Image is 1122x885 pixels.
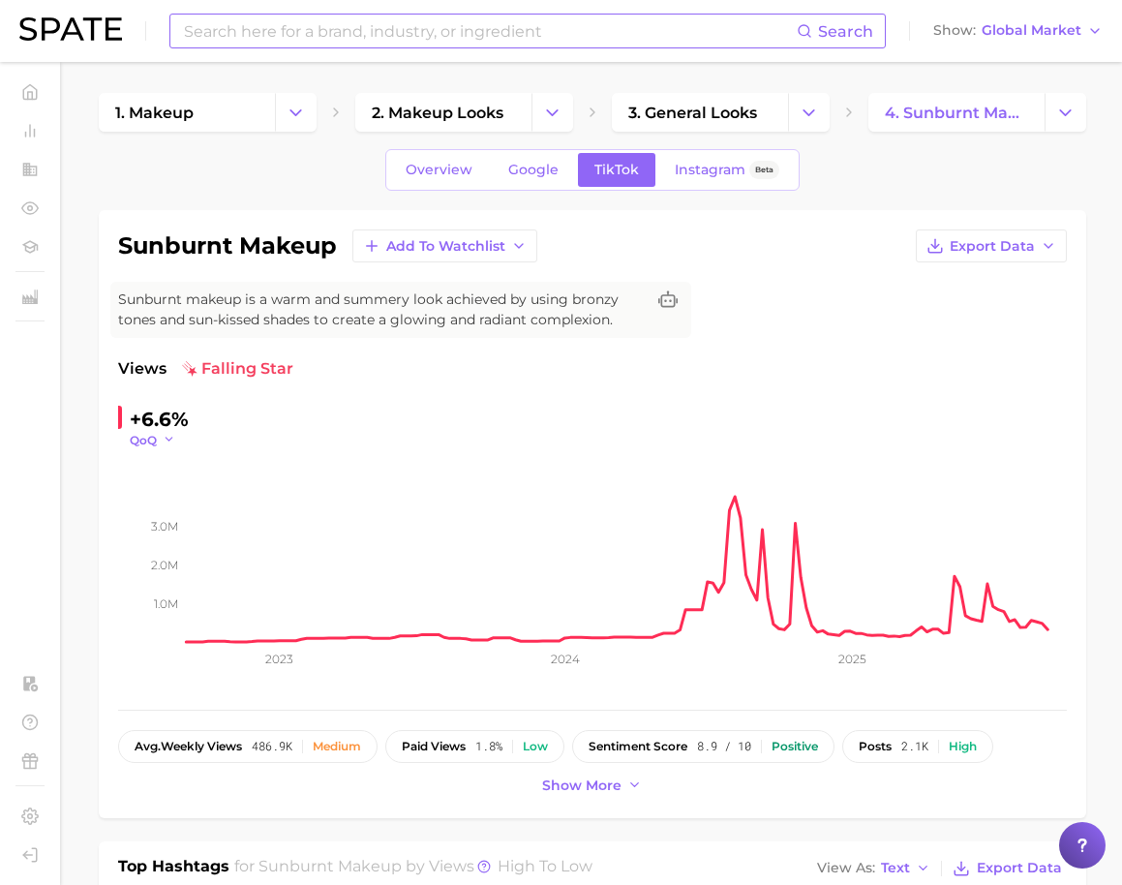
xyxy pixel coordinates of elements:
[19,17,122,41] img: SPATE
[812,856,936,881] button: View AsText
[135,740,242,753] span: weekly views
[868,93,1045,132] a: 4. sunburnt makeup
[118,357,167,381] span: Views
[252,740,292,753] span: 486.9k
[402,740,466,753] span: paid views
[135,739,161,753] abbr: average
[859,740,892,753] span: posts
[537,773,648,799] button: Show more
[154,596,178,611] tspan: 1.0m
[258,857,402,875] span: sunburnt makeup
[234,855,592,882] h2: for by Views
[675,162,745,178] span: Instagram
[508,162,559,178] span: Google
[594,162,639,178] span: TikTok
[950,238,1035,255] span: Export Data
[389,153,489,187] a: Overview
[118,234,337,258] h1: sunburnt makeup
[118,290,645,330] span: Sunburnt makeup is a warm and summery look achieved by using bronzy tones and sun-kissed shades t...
[982,25,1081,36] span: Global Market
[772,740,818,753] div: Positive
[118,730,378,763] button: avg.weekly views486.9kMedium
[352,229,537,262] button: Add to Watchlist
[182,361,197,377] img: falling star
[475,740,502,753] span: 1.8%
[275,93,317,132] button: Change Category
[658,153,796,187] a: InstagramBeta
[818,22,873,41] span: Search
[977,860,1062,876] span: Export Data
[182,357,293,381] span: falling star
[837,652,865,666] tspan: 2025
[589,740,687,753] span: sentiment score
[130,404,189,435] div: +6.6%
[755,162,773,178] span: Beta
[817,863,875,873] span: View As
[372,104,503,122] span: 2. makeup looks
[842,730,993,763] button: posts2.1kHigh
[385,730,564,763] button: paid views1.8%Low
[542,778,622,794] span: Show more
[313,740,361,753] div: Medium
[182,15,797,47] input: Search here for a brand, industry, or ingredient
[118,855,229,882] h1: Top Hashtags
[492,153,575,187] a: Google
[498,857,592,875] span: high to low
[386,238,505,255] span: Add to Watchlist
[949,740,977,753] div: High
[572,730,834,763] button: sentiment score8.9 / 10Positive
[355,93,531,132] a: 2. makeup looks
[151,519,178,534] tspan: 3.0m
[885,104,1028,122] span: 4. sunburnt makeup
[881,863,910,873] span: Text
[628,104,757,122] span: 3. general looks
[697,740,751,753] span: 8.9 / 10
[612,93,788,132] a: 3. general looks
[901,740,928,753] span: 2.1k
[151,558,178,572] tspan: 2.0m
[933,25,976,36] span: Show
[550,652,579,666] tspan: 2024
[130,432,176,448] button: QoQ
[130,432,157,448] span: QoQ
[916,229,1067,262] button: Export Data
[115,104,194,122] span: 1. makeup
[1045,93,1086,132] button: Change Category
[578,153,655,187] a: TikTok
[531,93,573,132] button: Change Category
[928,18,1107,44] button: ShowGlobal Market
[788,93,830,132] button: Change Category
[264,652,292,666] tspan: 2023
[15,840,45,870] a: Log out. Currently logged in with e-mail jkno@cosmax.com.
[99,93,275,132] a: 1. makeup
[406,162,472,178] span: Overview
[948,855,1066,882] button: Export Data
[523,740,548,753] div: Low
